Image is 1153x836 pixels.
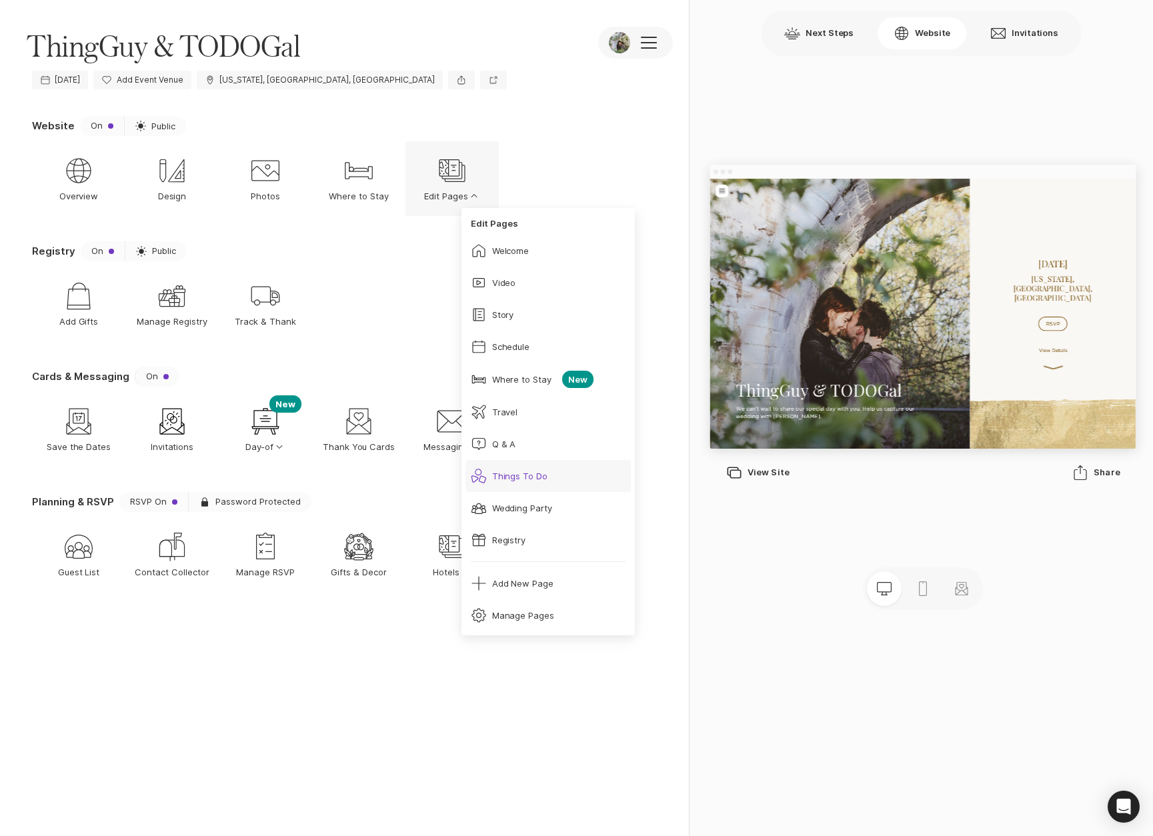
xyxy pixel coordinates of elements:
div: Invitations [156,405,188,437]
div: Design [156,155,188,187]
div: Add New Page [492,577,554,589]
button: Share event information [448,71,475,89]
div: Edit Pages [436,155,468,187]
a: Welcome [465,235,631,267]
div: Q & A [492,438,516,450]
p: Guest List [58,566,100,578]
p: Day-of [245,441,286,453]
a: Video [465,267,631,299]
div: View Site [726,465,790,481]
a: Manage Pages [465,599,631,631]
a: Add Event Venue [93,71,191,89]
div: Gifts & Decor [343,531,375,563]
div: Track & Thank [249,280,281,312]
a: Schedule [465,331,631,363]
div: Manage RSVP [249,531,281,563]
div: Contact Collector [156,531,188,563]
svg: Preview desktop [877,581,893,597]
div: Share [1073,465,1121,481]
div: Welcome [492,245,529,257]
div: Video [492,277,516,289]
p: New [269,395,301,413]
div: Thank You Cards [343,405,375,437]
p: Gifts & Decor [331,566,387,578]
a: Preview website [480,71,507,89]
button: On [81,241,125,261]
a: Track & Thank [219,267,312,341]
p: Planning & RSVP [32,495,114,509]
button: Edit PagesEdit PagesWelcomeVideo StoryScheduleWhere to StayNewTravelQ & AThings To DoWedding Part... [405,141,499,216]
a: Design [125,141,219,216]
a: Wedding Party [465,492,631,524]
a: Add Gifts [32,267,125,341]
a: Public [124,116,186,136]
a: Travel [465,396,631,428]
button: Hotels [405,517,499,592]
p: Registry [32,244,75,258]
div: Photos [249,155,281,187]
div: Guest List [63,531,95,563]
div: Hotels [436,531,468,563]
div: Where to Stay [343,155,375,187]
span: Public [151,120,175,132]
p: Website [32,119,75,133]
span: Public [152,246,176,256]
p: Invitations [151,441,194,453]
div: Open Intercom Messenger [1108,791,1140,823]
div: Add Gifts [63,280,95,312]
a: Registry [465,524,631,556]
a: Q & A [465,428,631,460]
a: [US_STATE], [GEOGRAPHIC_DATA], [GEOGRAPHIC_DATA] [197,71,443,89]
div: Overview [63,155,95,187]
div: Day-of [249,405,281,437]
p: Cards & Messaging [32,369,129,383]
span: ThingGuy & TODOGal [27,27,300,65]
button: Website [878,17,966,49]
a: Manage Registry [125,267,219,341]
button: Invitations [974,17,1074,49]
div: Manage Registry [156,280,188,312]
h6: Edit Pages [465,212,631,235]
div: Schedule [492,341,530,353]
p: Contact Collector [135,566,209,578]
p: New [562,371,594,388]
div: Travel [492,406,518,418]
button: Password Protected [188,492,311,512]
span: [DATE] [55,75,80,85]
a: Overview [32,141,125,216]
span: Password Protected [215,497,301,507]
a: Story [465,299,631,331]
div: Save the Dates [63,405,95,437]
div: Things To Do [492,470,548,482]
p: Overview [59,190,99,202]
p: Where to Stay [329,190,389,202]
a: Guest List [32,517,125,592]
a: Where to Stay [312,141,405,216]
a: Invitations [125,392,219,467]
p: Edit Pages [424,190,480,202]
button: Menu [13,13,41,41]
button: Next Steps [768,17,870,49]
a: [DATE] [32,71,88,89]
button: Messaging [405,392,499,467]
p: Hotels [433,566,471,578]
img: Event Photo [609,32,630,53]
div: Where to Stay [492,373,552,385]
p: Add Event Venue [117,75,183,85]
button: NewDay-of [219,392,312,467]
div: Messaging [436,405,468,437]
p: Design [158,190,187,202]
p: Add Gifts [59,315,99,327]
a: Manage RSVP [219,517,312,592]
p: Thank You Cards [323,441,395,453]
div: Registry [492,534,526,546]
p: Track & Thank [235,315,296,327]
div: Story [492,309,514,321]
button: RSVP On [119,492,188,512]
p: Manage RSVP [236,566,295,578]
a: Gifts & Decor [312,517,405,592]
button: On [135,367,179,387]
p: Manage Registry [137,315,207,327]
a: Things To Do [465,460,631,492]
div: Wedding Party [492,502,553,514]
